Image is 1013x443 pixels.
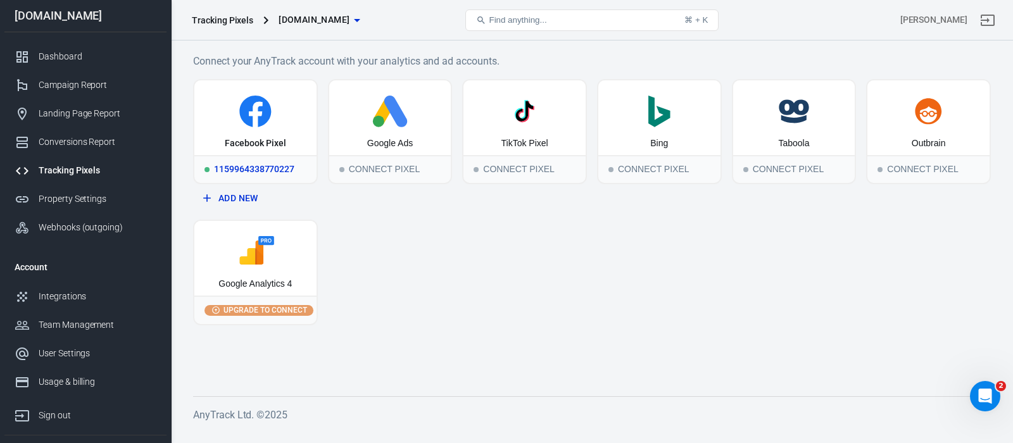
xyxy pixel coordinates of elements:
a: Facebook PixelRunning1159964338770227 [193,79,318,184]
button: BingConnect PixelConnect Pixel [597,79,722,184]
a: Usage & billing [4,368,167,396]
div: Google Analytics 4 [218,278,292,290]
div: Outbrain [912,137,946,150]
span: Connect Pixel [743,167,748,172]
span: Connect Pixel [339,167,344,172]
div: Connect Pixel [867,155,990,183]
div: Bing [650,137,668,150]
div: Tracking Pixels [39,164,156,177]
div: TikTok Pixel [501,137,548,150]
h6: AnyTrack Ltd. © 2025 [193,407,991,423]
div: Connect Pixel [733,155,855,183]
div: Tracking Pixels [192,14,253,27]
span: Connect Pixel [474,167,479,172]
span: 2 [996,381,1006,391]
button: OutbrainConnect PixelConnect Pixel [866,79,991,184]
a: Conversions Report [4,128,167,156]
span: Running [204,167,210,172]
a: Integrations [4,282,167,311]
button: TaboolaConnect PixelConnect Pixel [732,79,857,184]
span: Connect Pixel [608,167,613,172]
a: Dashboard [4,42,167,71]
a: Team Management [4,311,167,339]
a: Webhooks (outgoing) [4,213,167,242]
div: User Settings [39,347,156,360]
div: Webhooks (outgoing) [39,221,156,234]
button: Google AdsConnect PixelConnect Pixel [328,79,453,184]
div: Property Settings [39,192,156,206]
li: Account [4,252,167,282]
a: Campaign Report [4,71,167,99]
span: Find anything... [489,15,546,25]
div: Connect Pixel [598,155,720,183]
button: [DOMAIN_NAME] [274,8,365,32]
div: Facebook Pixel [225,137,286,150]
iframe: Intercom live chat [970,381,1000,411]
div: Connect Pixel [329,155,451,183]
button: TikTok PixelConnect PixelConnect Pixel [462,79,587,184]
div: Connect Pixel [463,155,586,183]
h6: Connect your AnyTrack account with your analytics and ad accounts. [193,53,991,69]
button: Find anything...⌘ + K [465,9,719,31]
div: 1159964338770227 [194,155,317,183]
button: Google Analytics 4Upgrade to connect [193,220,318,325]
span: Upgrade to connect [221,304,310,316]
div: Account id: vJBaXv7L [900,13,967,27]
div: Dashboard [39,50,156,63]
a: User Settings [4,339,167,368]
div: Usage & billing [39,375,156,389]
div: Integrations [39,290,156,303]
div: [DOMAIN_NAME] [4,10,167,22]
div: Sign out [39,409,156,422]
div: Campaign Report [39,78,156,92]
span: emilygracememorial.com [279,12,349,28]
a: Property Settings [4,185,167,213]
div: Conversions Report [39,135,156,149]
a: Sign out [4,396,167,430]
a: Landing Page Report [4,99,167,128]
div: Landing Page Report [39,107,156,120]
a: Sign out [972,5,1003,35]
div: Team Management [39,318,156,332]
a: Tracking Pixels [4,156,167,185]
div: ⌘ + K [684,15,708,25]
span: Connect Pixel [878,167,883,172]
button: Add New [198,187,313,210]
div: Google Ads [367,137,413,150]
div: Taboola [778,137,809,150]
